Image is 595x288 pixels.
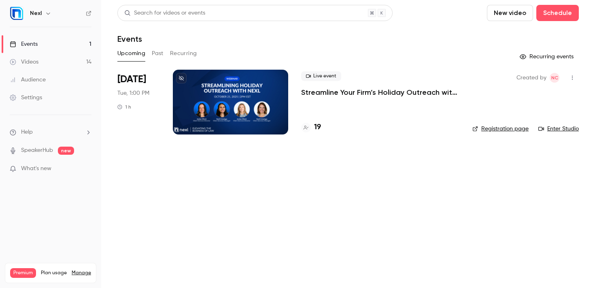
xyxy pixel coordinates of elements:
[10,7,23,20] img: Nexl
[21,128,33,137] span: Help
[516,73,546,83] span: Created by
[117,47,145,60] button: Upcoming
[301,87,459,97] a: Streamline Your Firm’s Holiday Outreach with Nexl
[301,71,341,81] span: Live event
[487,5,533,21] button: New video
[58,147,74,155] span: new
[41,270,67,276] span: Plan usage
[551,73,558,83] span: NC
[538,125,579,133] a: Enter Studio
[117,73,146,86] span: [DATE]
[536,5,579,21] button: Schedule
[301,122,321,133] a: 19
[10,94,42,102] div: Settings
[170,47,197,60] button: Recurring
[21,164,51,173] span: What's new
[152,47,164,60] button: Past
[72,270,91,276] a: Manage
[30,9,42,17] h6: Nexl
[117,89,149,97] span: Tue, 1:00 PM
[10,58,38,66] div: Videos
[117,70,160,134] div: Oct 21 Tue, 1:00 PM (America/Chicago)
[314,122,321,133] h4: 19
[117,104,131,110] div: 1 h
[550,73,559,83] span: Nereide Crisologo
[10,76,46,84] div: Audience
[472,125,529,133] a: Registration page
[10,128,91,137] li: help-dropdown-opener
[21,146,53,155] a: SpeakerHub
[117,34,142,44] h1: Events
[10,40,38,48] div: Events
[124,9,205,17] div: Search for videos or events
[10,268,36,278] span: Premium
[516,50,579,63] button: Recurring events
